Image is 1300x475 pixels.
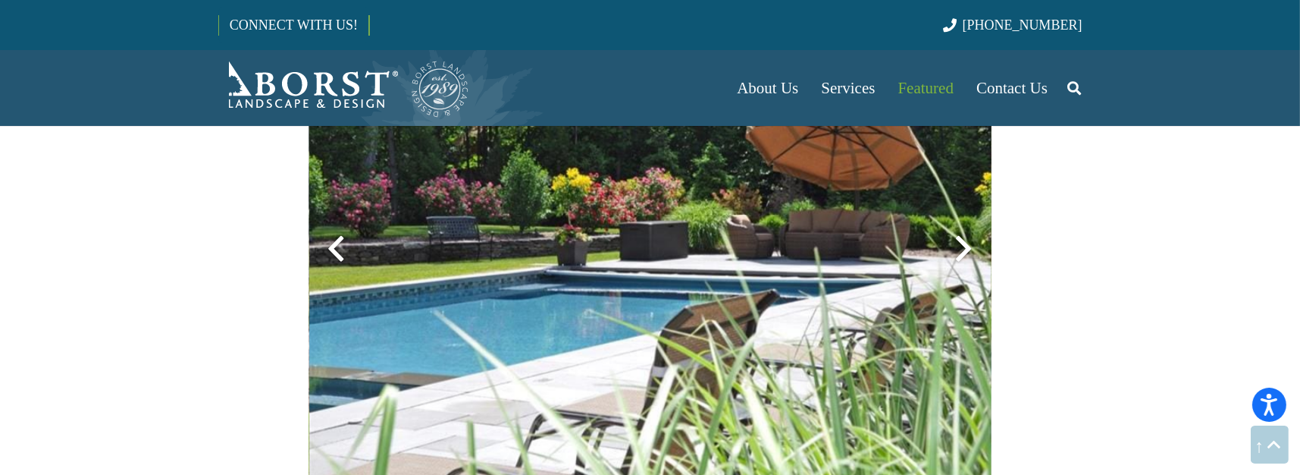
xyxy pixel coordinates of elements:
a: Contact Us [965,50,1059,126]
a: Back to top [1251,426,1289,464]
a: Services [810,50,886,126]
a: CONNECT WITH US! [219,7,368,43]
a: Featured [887,50,965,126]
span: Services [821,79,875,97]
span: Featured [898,79,954,97]
a: Borst-Logo [218,58,470,118]
span: About Us [737,79,798,97]
a: Search [1059,69,1089,107]
a: [PHONE_NUMBER] [943,17,1082,33]
span: Contact Us [976,79,1048,97]
a: About Us [725,50,810,126]
span: [PHONE_NUMBER] [963,17,1082,33]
